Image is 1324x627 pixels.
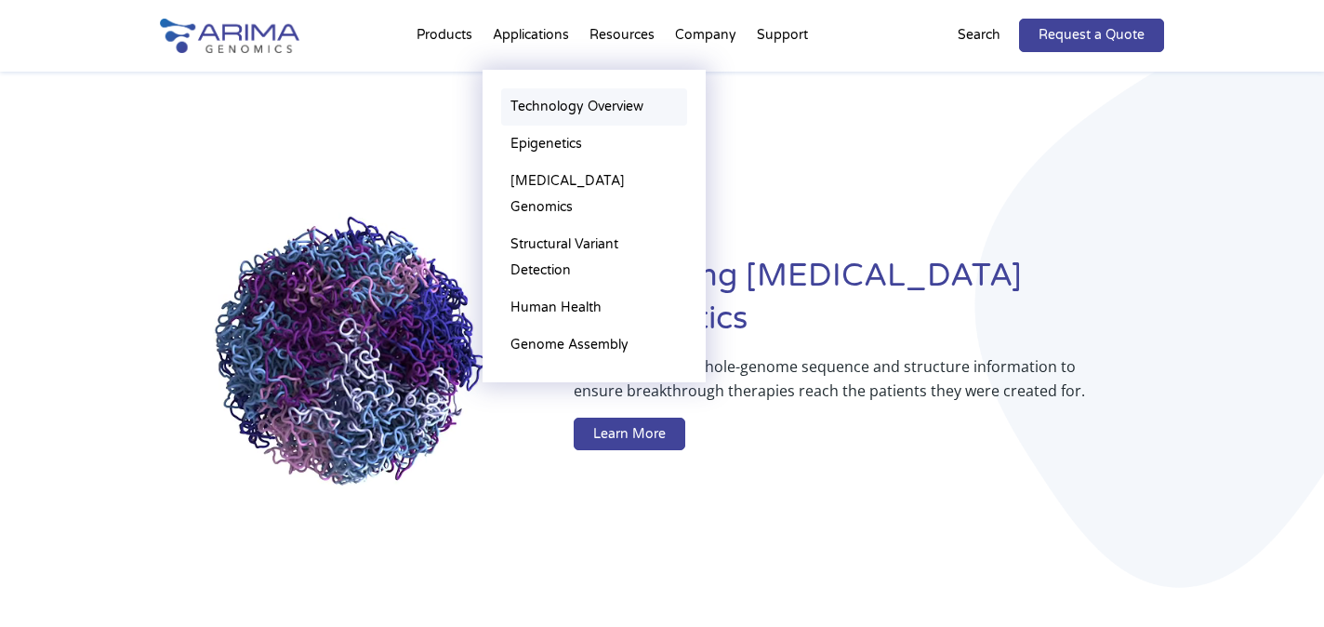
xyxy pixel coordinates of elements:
img: Arima-Genomics-logo [160,19,299,53]
a: Genome Assembly [501,327,687,364]
a: Human Health [501,289,687,327]
a: Epigenetics [501,126,687,163]
a: Structural Variant Detection [501,226,687,289]
iframe: Chat Widget [1231,538,1324,627]
a: Learn More [574,418,685,451]
a: Technology Overview [501,88,687,126]
p: Search [958,23,1000,47]
p: We’re leveraging whole-genome sequence and structure information to ensure breakthrough therapies... [574,354,1090,418]
h1: Redefining [MEDICAL_DATA] Diagnostics [574,255,1164,354]
a: Request a Quote [1019,19,1164,52]
a: [MEDICAL_DATA] Genomics [501,163,687,226]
